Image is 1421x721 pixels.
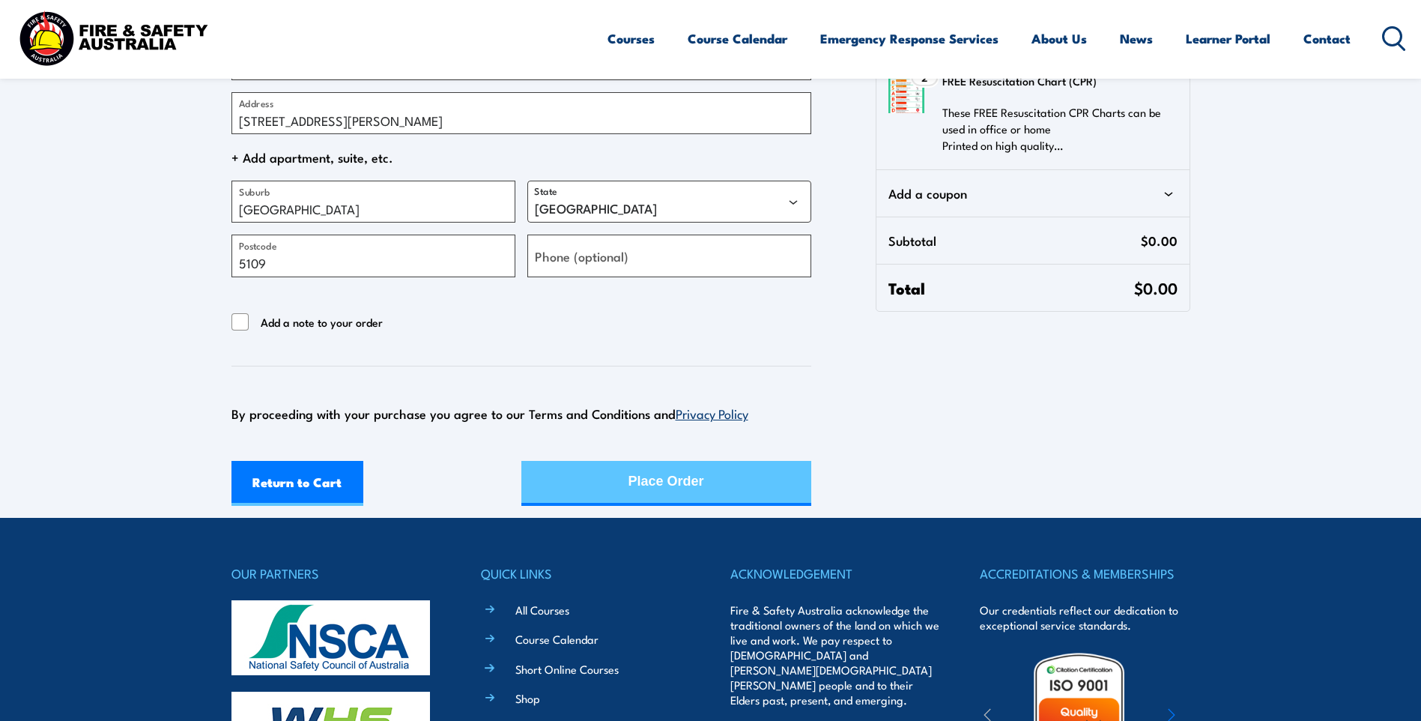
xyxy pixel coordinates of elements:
img: FREE Resuscitation Chart - What are the 7 steps to CPR? [888,77,924,113]
a: Privacy Policy [676,404,748,422]
label: Address [239,95,273,110]
span: $0.00 [1141,229,1178,252]
p: These FREE Resuscitation CPR Charts can be used in office or home Printed on high quality… [942,104,1168,154]
span: 2 [921,71,928,83]
a: Course Calendar [688,19,787,58]
span: $0.00 [1134,276,1178,299]
label: Suburb [239,184,270,199]
a: Course Calendar [515,631,599,647]
a: Learner Portal [1186,19,1270,58]
span: Total [888,277,1133,299]
h4: OUR PARTNERS [231,563,441,584]
input: Phone (optional) [527,235,811,277]
label: Postcode [239,238,276,253]
h4: ACKNOWLEDGEMENT [730,563,940,584]
input: Address [231,92,811,134]
a: Shop [515,690,540,706]
a: Short Online Courses [515,661,619,677]
input: Add a note to your order [231,313,249,331]
img: nsca-logo-footer [231,600,430,675]
div: Place Order [628,462,704,501]
h3: FREE Resuscitation Chart (CPR) [942,70,1168,92]
a: Emergency Response Services [820,19,999,58]
p: Our credentials reflect our dedication to exceptional service standards. [980,603,1190,633]
div: Add a coupon [888,182,1177,205]
span: Subtotal [888,229,1140,252]
p: Fire & Safety Australia acknowledge the traditional owners of the land on which we live and work.... [730,603,940,708]
h4: QUICK LINKS [481,563,691,584]
a: News [1120,19,1153,58]
a: About Us [1031,19,1087,58]
span: + Add apartment, suite, etc. [231,146,811,169]
label: State [534,184,557,197]
button: Place Order [521,461,811,506]
label: Phone (optional) [535,246,628,266]
a: All Courses [515,602,569,618]
a: Courses [608,19,655,58]
a: Contact [1303,19,1351,58]
input: Suburb [231,181,515,223]
span: By proceeding with your purchase you agree to our Terms and Conditions and [231,404,748,423]
h4: ACCREDITATIONS & MEMBERSHIPS [980,563,1190,584]
a: Return to Cart [231,461,364,506]
span: Add a note to your order [261,313,383,331]
input: Postcode [231,235,515,277]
